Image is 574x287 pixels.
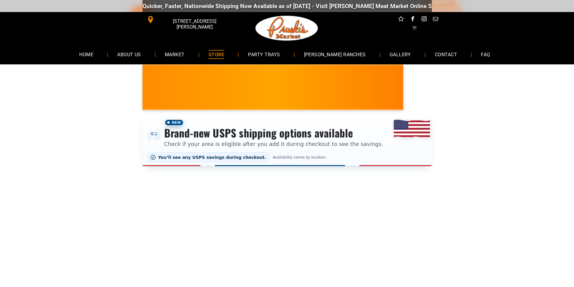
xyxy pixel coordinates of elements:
a: FAQ [472,46,499,62]
div: Quicker, Faster, Nationwide Shipping Now Available as of [DATE] - Visit [PERSON_NAME] Meat Market... [141,3,506,10]
a: ABOUT US [108,46,150,62]
span: New [164,119,184,126]
a: HOME [70,46,102,62]
p: Check if your area is eligible after you add it during checkout to see the savings. [164,140,383,148]
span: You’ll see any USPS savings during checkout. [158,155,266,160]
a: MARKET [156,46,194,62]
span: [STREET_ADDRESS][PERSON_NAME] [155,15,233,33]
a: CONTACT [426,46,466,62]
h3: Brand-new USPS shipping options available [164,126,383,140]
span: Availability varies by location. [271,155,328,159]
a: [PERSON_NAME] RANCHES [295,46,375,62]
a: facebook [409,15,416,24]
a: STORE [199,46,233,62]
a: Social network [397,15,405,24]
div: Shipping options announcement [143,115,432,166]
a: GALLERY [381,46,420,62]
a: instagram [420,15,428,24]
a: [STREET_ADDRESS][PERSON_NAME] [143,15,235,24]
a: PARTY TRAYS [239,46,289,62]
a: email [431,15,439,24]
span: [PERSON_NAME] MARKET [401,91,520,101]
img: Pruski-s+Market+HQ+Logo2-1920w.png [254,12,319,45]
